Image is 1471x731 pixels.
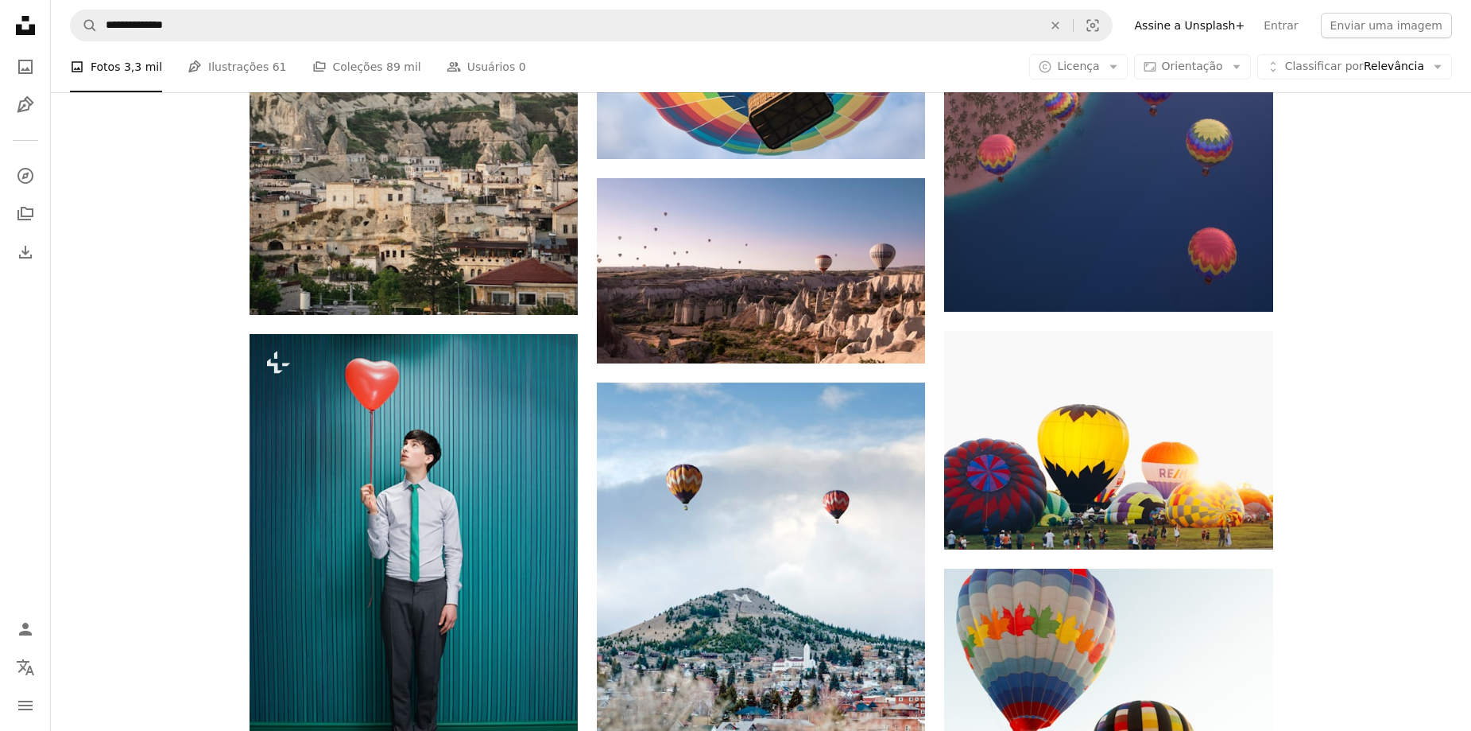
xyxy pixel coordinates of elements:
[10,690,41,721] button: Menu
[312,41,421,92] a: Coleções 89 mil
[70,10,1113,41] form: Pesquise conteúdo visual em todo o site
[250,573,578,587] a: um homem de gravata segurando um balão de coração
[1074,10,1112,41] button: Pesquisa visual
[1125,13,1255,38] a: Assine a Unsplash+
[944,671,1272,685] a: Um grupo de balões de ar quente voando no céu
[447,41,526,92] a: Usuários 0
[597,263,925,278] a: Balões de ar quente no ar
[71,10,98,41] button: Pesquise na Unsplash
[1257,54,1452,80] button: Classificar porRelevância
[10,613,41,645] a: Entrar / Cadastrar-se
[10,160,41,192] a: Explorar
[1029,54,1127,80] button: Licença
[1321,13,1452,38] button: Enviar uma imagem
[1254,13,1307,38] a: Entrar
[10,236,41,268] a: Histórico de downloads
[519,58,526,76] span: 0
[1057,60,1099,72] span: Licença
[188,41,286,92] a: Ilustrações 61
[944,433,1272,447] a: Um grupo de pessoas em pé ao redor de um monte de balões de ar quente
[1285,59,1424,75] span: Relevância
[386,58,421,76] span: 89 mil
[10,89,41,121] a: Ilustrações
[1038,10,1073,41] button: Limpar
[1134,54,1251,80] button: Orientação
[10,651,41,683] button: Idioma
[10,10,41,45] a: Início — Unsplash
[597,623,925,637] a: Dois balões de ar quente de cores variadas no ar perto da montanha durante o dia
[10,51,41,83] a: Fotos
[1285,60,1364,72] span: Classificar por
[1162,60,1223,72] span: Orientação
[10,198,41,230] a: Coleções
[944,331,1272,550] img: Um grupo de pessoas em pé ao redor de um monte de balões de ar quente
[273,58,287,76] span: 61
[597,178,925,364] img: Balões de ar quente no ar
